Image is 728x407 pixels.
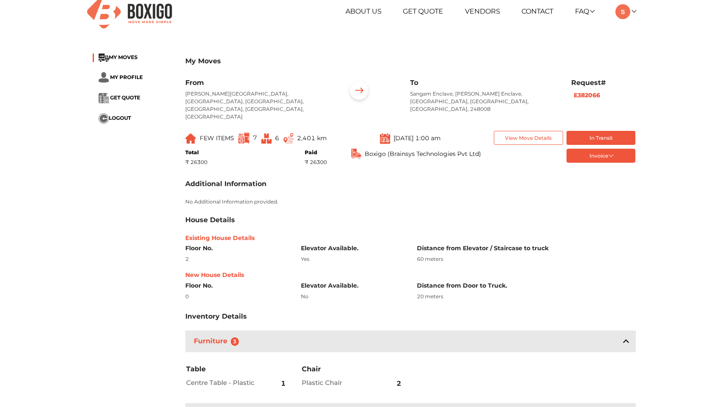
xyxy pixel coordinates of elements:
h2: Centre Table - Plastic [186,379,262,387]
a: ...MY MOVES [99,54,138,60]
span: [DATE] 1:00 am [394,134,441,142]
h6: To [410,79,558,87]
img: ... [185,133,196,144]
h2: Plastic Chair [302,379,377,387]
h3: My Moves [185,57,636,65]
a: Vendors [465,7,500,15]
div: 0 [185,293,289,300]
div: Paid [305,149,327,156]
a: ... GET QUOTE [99,94,140,101]
h3: Inventory Details [185,312,247,320]
a: About Us [346,7,382,15]
button: ...LOGOUT [99,113,131,124]
div: ₹ 26300 [305,158,327,166]
img: ... [99,54,109,62]
img: ... [346,79,372,105]
div: Yes [301,255,404,263]
span: 3 [231,337,239,346]
span: LOGOUT [109,115,131,121]
img: ... [261,133,272,144]
h3: Table [186,365,287,373]
b: E382066 [574,91,600,99]
span: MY PROFILE [110,74,143,80]
p: Sangam Enclave, [PERSON_NAME] Enclave, [GEOGRAPHIC_DATA], [GEOGRAPHIC_DATA], [GEOGRAPHIC_DATA], 2... [410,90,558,113]
span: FEW ITEMS [200,134,234,142]
button: E382066 [571,90,603,100]
p: [PERSON_NAME][GEOGRAPHIC_DATA], [GEOGRAPHIC_DATA], [GEOGRAPHIC_DATA], [GEOGRAPHIC_DATA], [GEOGRAP... [185,90,333,121]
img: ... [99,93,109,103]
button: View Move Details [494,131,563,145]
h6: New House Details [185,271,636,279]
span: 2,401 km [297,134,327,142]
a: Get Quote [403,7,443,15]
h6: Distance from Elevator / Staircase to truck [417,245,636,252]
h6: Elevator Available. [301,282,404,289]
button: In Transit [567,131,636,145]
h6: Elevator Available. [301,245,404,252]
button: Invoice [567,149,636,163]
div: Total [185,149,207,156]
h3: Furniture [192,335,244,348]
h6: Distance from Door to Truck. [417,282,636,289]
a: ... MY PROFILE [99,74,143,80]
div: No [301,293,404,300]
p: No Additional Information provided. [185,198,636,206]
h6: Floor No. [185,282,289,289]
h6: From [185,79,333,87]
h6: Floor No. [185,245,289,252]
img: ... [283,133,294,144]
img: ... [351,149,361,159]
div: 20 meters [417,293,636,300]
div: ₹ 26300 [185,158,207,166]
div: 60 meters [417,255,636,263]
img: ... [380,133,390,144]
a: FAQ [575,7,594,15]
span: GET QUOTE [110,94,140,101]
h3: Chair [302,365,403,373]
div: 2 [185,255,289,263]
img: ... [99,113,109,124]
img: ... [238,133,249,144]
a: Contact [521,7,553,15]
span: Boxigo (Brainsys Technologies Pvt Ltd) [365,150,481,158]
span: 1 [281,373,286,394]
h3: Additional Information [185,180,266,188]
span: 6 [275,134,279,142]
img: ... [99,72,109,83]
h6: Existing House Details [185,235,636,242]
span: MY MOVES [109,54,138,60]
h6: Request# [571,79,636,87]
span: 7 [253,134,257,142]
h3: House Details [185,216,235,224]
span: 2 [397,373,401,394]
